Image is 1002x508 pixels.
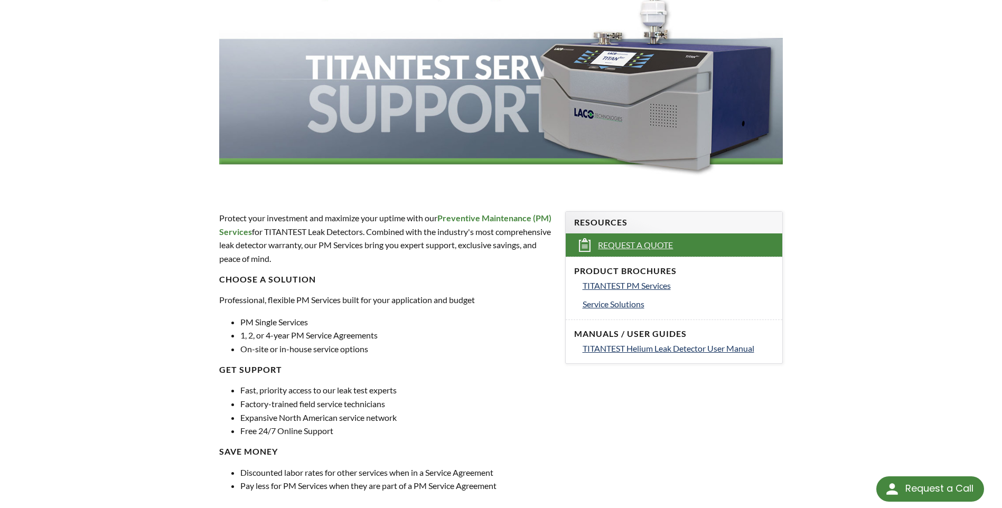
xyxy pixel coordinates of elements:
li: Pay less for PM Services when they are part of a PM Service Agreement [240,479,552,493]
span: Service Solutions [583,299,644,309]
h4: Manuals / User Guides [574,328,774,340]
h4: Get Support [219,364,552,375]
span: TITANTEST PM Services [583,280,671,290]
li: Expansive North American service network [240,411,552,425]
li: Fast, priority access to our leak test experts [240,383,552,397]
li: PM Single Services [240,315,552,329]
li: Factory-trained field service technicians [240,397,552,411]
p: Professional, flexible PM Services built for your application and budget [219,293,552,307]
span: TITANTEST Helium Leak Detector User Manual [583,343,754,353]
div: Request a Call [905,476,973,501]
span: Request a Quote [598,240,673,251]
h4: Product Brochures [574,266,774,277]
li: Free 24/7 Online Support [240,424,552,438]
h4: Choose a Solution [219,274,552,285]
img: round button [884,481,901,497]
a: Service Solutions [583,297,774,311]
div: Request a Call [876,476,984,502]
li: On-site or in-house service options [240,342,552,356]
h4: Save Money [219,446,552,457]
li: 1, 2, or 4-year PM Service Agreements [240,328,552,342]
a: TITANTEST PM Services [583,279,774,293]
h4: Resources [574,217,774,228]
a: TITANTEST Helium Leak Detector User Manual [583,342,774,355]
p: Protect your investment and maximize your uptime with our for TITANTEST Leak Detectors. Combined ... [219,211,552,265]
a: Request a Quote [566,233,782,257]
strong: Preventive Maintenance (PM) Services [219,213,551,237]
li: Discounted labor rates for other services when in a Service Agreement [240,466,552,479]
